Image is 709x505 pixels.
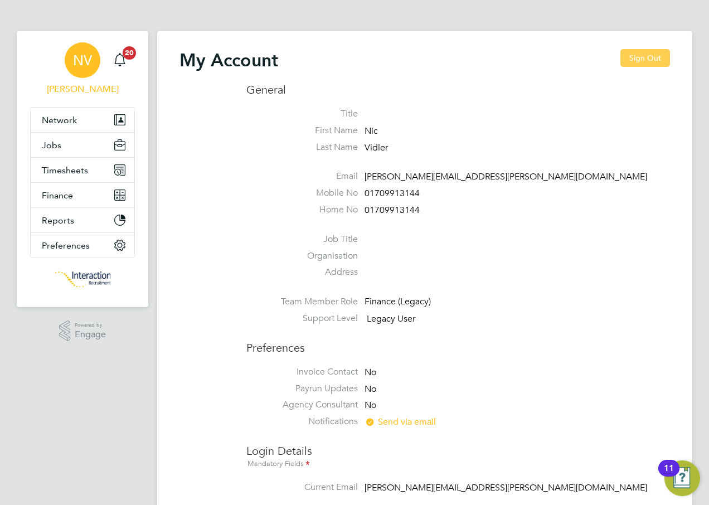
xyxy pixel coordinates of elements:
img: interactionrecruitment-logo-retina.png [55,269,110,287]
button: Network [31,108,134,132]
button: Reports [31,208,134,232]
label: Invoice Contact [246,366,358,378]
span: Preferences [42,240,90,251]
label: Last Name [246,142,358,153]
span: Engage [75,330,106,339]
a: NV[PERSON_NAME] [30,42,135,96]
h3: Login Details [246,433,670,470]
span: Powered by [75,321,106,330]
label: Organisation [246,250,358,262]
span: Send via email [365,416,436,428]
button: Finance [31,183,134,207]
div: Mandatory Fields [246,458,670,470]
nav: Main navigation [17,31,148,307]
span: No [365,383,376,395]
h3: General [246,82,670,97]
button: Sign Out [620,49,670,67]
span: 01709913144 [365,205,420,216]
span: Network [42,115,77,125]
button: Open Resource Center, 11 new notifications [664,460,700,496]
span: 01709913144 [365,188,420,199]
span: [PERSON_NAME][EMAIL_ADDRESS][PERSON_NAME][DOMAIN_NAME] [365,172,647,183]
span: Nic Vidler [30,82,135,96]
h3: Preferences [246,329,670,355]
span: NV [73,53,92,67]
span: Legacy User [367,313,415,324]
span: Nic [365,125,378,137]
span: Jobs [42,140,61,150]
span: Vidler [365,142,388,153]
label: Home No [246,204,358,216]
label: Team Member Role [246,296,358,308]
label: Address [246,266,358,278]
button: Preferences [31,233,134,258]
label: Title [246,108,358,120]
label: Notifications [246,416,358,428]
a: Go to home page [30,269,135,287]
span: No [365,367,376,378]
button: Jobs [31,133,134,157]
label: Job Title [246,234,358,245]
span: Timesheets [42,165,88,176]
a: Powered byEngage [59,321,106,342]
h2: My Account [179,49,278,71]
span: 20 [123,46,136,60]
label: Agency Consultant [246,399,358,411]
label: Email [246,171,358,182]
a: 20 [109,42,131,78]
span: Finance [42,190,73,201]
label: First Name [246,125,358,137]
label: Mobile No [246,187,358,199]
span: [PERSON_NAME][EMAIL_ADDRESS][PERSON_NAME][DOMAIN_NAME] [365,482,647,493]
span: No [365,400,376,411]
span: Reports [42,215,74,226]
div: 11 [664,468,674,483]
label: Current Email [246,482,358,493]
label: Support Level [246,313,358,324]
div: Finance (Legacy) [365,296,470,308]
button: Timesheets [31,158,134,182]
label: Payrun Updates [246,383,358,395]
